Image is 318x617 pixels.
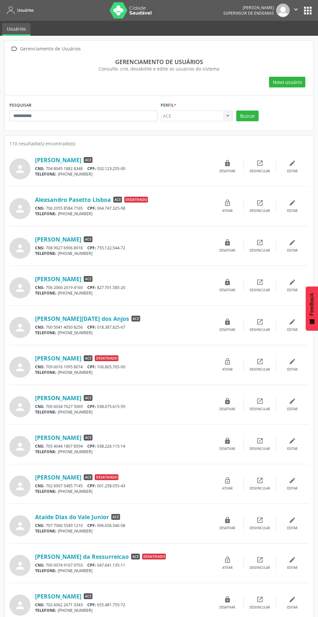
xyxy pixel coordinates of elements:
div: 700 5041 4050 8256 018.387.825-67 [35,324,211,330]
i: person [14,243,26,254]
i:  [292,6,300,13]
i: edit [289,556,296,563]
span: CPF: [87,404,96,409]
div: 704 8045 1882 8348 032.123.255-00 [35,166,211,171]
div: Desativar [219,605,235,610]
span: Usuários [17,7,34,13]
a: [PERSON_NAME] [35,474,81,481]
div: 708 9027 6906 8018 755.122.544-72 [35,245,211,251]
span: TELEFONE: [35,568,56,573]
div: [PHONE_NUMBER] [35,449,211,454]
span: ACE [111,514,120,520]
i: person [14,520,26,532]
div: Editar [287,447,298,451]
div: [PHONE_NUMBER] [35,330,211,335]
a: [PERSON_NAME] [35,275,81,282]
div: 709 6016 1095 8074 106.865.765-00 [35,364,211,370]
span: CPF: [87,205,96,211]
div: Editar [287,248,298,253]
div: 705 4044 1807 8594 038.226.115-14 [35,443,211,449]
div: Desvincular [250,169,270,174]
i: person [14,480,26,492]
i: edit [289,596,296,603]
div: Consulte, crie, desabilite e edite os usuários do sistema [14,65,304,72]
span: CNS: [35,523,44,528]
div: [PHONE_NUMBER] [35,409,211,415]
i: edit [289,199,296,206]
div: Desativar [219,169,235,174]
span: ACE [84,157,92,163]
div: Ativar [222,486,233,491]
span: CNS: [35,602,44,608]
div: Desvincular [250,209,270,213]
div: Desativar [219,526,235,531]
span: CPF: [87,166,96,171]
span: CNS: [35,166,44,171]
span: CPF: [87,285,96,290]
span: Desativado [142,554,166,559]
i: edit [289,398,296,405]
div: 700 0074 9167 0703 047.641.135-11 [35,562,211,568]
i: person [14,401,26,413]
span: Novo usuário [273,79,302,85]
span: CNS: [35,364,44,370]
i: edit [289,279,296,286]
span: ACE [84,435,92,440]
span: ACE [113,197,122,203]
span: CPF: [87,602,96,608]
span: ACE [84,236,92,242]
span: CNS: [35,324,44,330]
button:  [290,4,302,17]
i: lock [224,517,231,524]
i: edit [289,160,296,167]
span: Supervisor de Endemias [223,10,274,16]
i: lock_open [224,358,231,365]
i: open_in_new [256,318,263,325]
i: open_in_new [256,398,263,405]
i: open_in_new [256,279,263,286]
div: 707 7066 5549 1210 096.656.546-08 [35,523,211,528]
span: ACE [84,395,92,401]
i: lock [224,160,231,167]
span: CPF: [87,364,96,370]
span: TELEFONE: [35,489,56,494]
div: Desvincular [250,486,270,491]
a:  Gerenciamento de Usuários [9,44,82,54]
i: lock [224,318,231,325]
a: [PERSON_NAME] [35,434,81,441]
div: Editar [287,407,298,412]
div: [PHONE_NUMBER] [35,370,211,375]
i: edit [289,239,296,246]
i: open_in_new [256,556,263,563]
i: edit [289,477,296,484]
div: Ativar [222,367,233,372]
i: lock [224,239,231,246]
label: PESQUISAR [9,100,31,111]
i:  [9,44,19,54]
a: Usuários [2,23,31,36]
span: TELEFONE: [35,171,56,177]
i: edit [289,358,296,365]
span: CPF: [87,245,96,251]
span: TELEFONE: [35,608,56,613]
span: TELEFONE: [35,211,56,217]
div: Editar [287,486,298,491]
div: [PHONE_NUMBER] [35,251,211,256]
i: open_in_new [256,160,263,167]
div: [PHONE_NUMBER] [35,489,211,494]
div: Ativar [222,209,233,213]
div: Desvincular [250,367,270,372]
i: person [14,441,26,453]
span: CNS: [35,562,44,568]
div: Desvincular [250,288,270,293]
span: TELEFONE: [35,330,56,335]
div: Desvincular [250,328,270,332]
span: ACE [84,474,92,480]
label: Perfil [161,100,176,111]
div: Desativar [219,328,235,332]
i: open_in_new [256,358,263,365]
div: 706 2060 2619 4160 827.701.585-20 [35,285,211,290]
span: Desativado [124,197,148,203]
a: [PERSON_NAME][DATE] dos Anjos [35,315,129,322]
span: ACE [84,593,92,599]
